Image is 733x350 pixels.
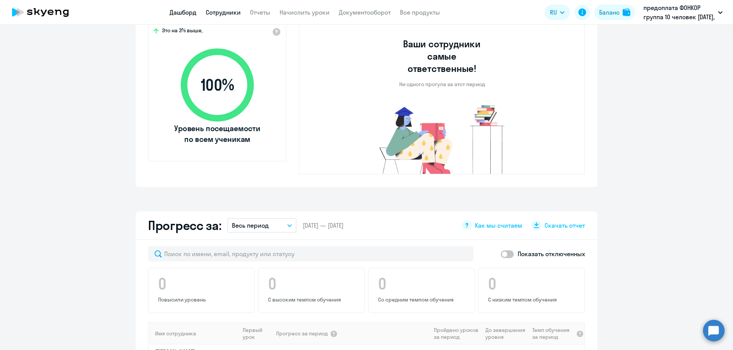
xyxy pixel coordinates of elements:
p: Показать отключенных [518,249,585,258]
th: Имя сотрудника [149,322,240,345]
button: Весь период [227,218,297,233]
span: Скачать отчет [545,221,585,230]
a: Документооборот [339,8,391,16]
span: [DATE] — [DATE] [303,221,343,230]
th: Первый урок [240,322,275,345]
button: предоплата ФОНКОР группа 10 человек [DATE], Ф.О.Н., ООО [640,3,726,22]
span: RU [550,8,557,17]
span: Прогресс за период [276,330,328,337]
div: Баланс [599,8,620,17]
a: Отчеты [250,8,270,16]
th: До завершения уровня [482,322,529,345]
span: Как мы считаем [475,221,522,230]
span: Темп обучения за период [532,327,574,340]
input: Поиск по имени, email, продукту или статусу [148,246,473,262]
span: Уровень посещаемости по всем ученикам [173,123,262,145]
a: Сотрудники [206,8,241,16]
a: Дашборд [170,8,197,16]
img: balance [623,8,630,16]
span: 100 % [173,76,262,94]
p: предоплата ФОНКОР группа 10 человек [DATE], Ф.О.Н., ООО [643,3,715,22]
h3: Ваши сотрудники самые ответственные! [393,38,491,75]
th: Пройдено уроков за период [431,322,482,345]
a: Все продукты [400,8,440,16]
a: Начислить уроки [280,8,330,16]
img: no-truants [365,103,519,174]
button: RU [545,5,570,20]
span: Это на 3% выше, [162,27,203,36]
button: Балансbalance [595,5,635,20]
p: Ни одного прогула за этот период [399,81,485,88]
p: Весь период [232,221,269,230]
h2: Прогресс за: [148,218,221,233]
